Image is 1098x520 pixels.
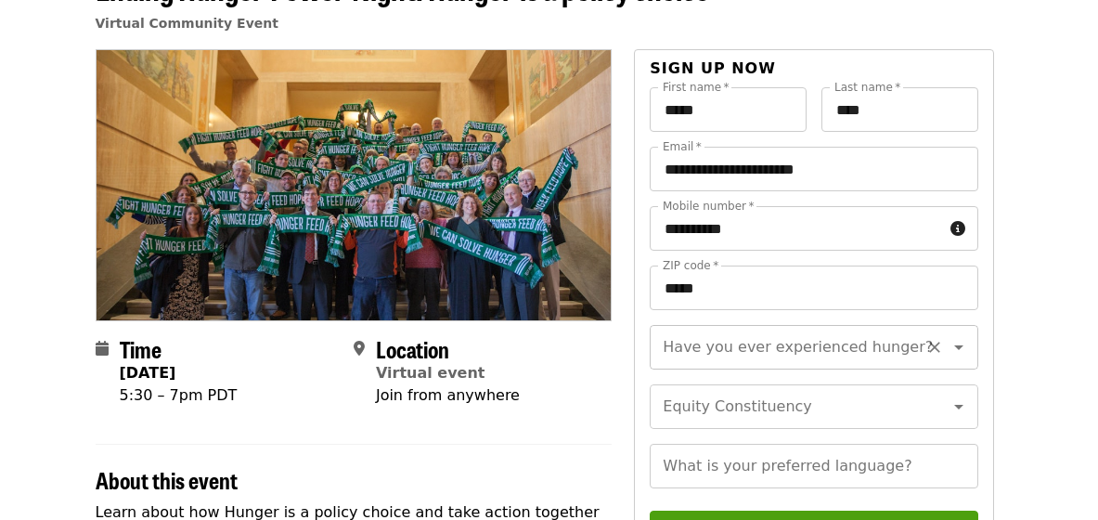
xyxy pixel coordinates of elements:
label: ZIP code [663,260,718,271]
div: 5:30 – 7pm PDT [120,384,238,407]
strong: [DATE] [120,364,176,382]
i: map-marker-alt icon [354,340,365,357]
a: Virtual event [376,364,485,382]
input: Last name [821,87,978,132]
i: calendar icon [96,340,109,357]
input: ZIP code [650,266,977,310]
span: About this event [96,463,238,496]
a: Virtual Community Event [96,16,278,31]
span: Time [120,332,161,365]
i: circle-info icon [950,220,965,238]
input: Email [650,147,977,191]
label: Mobile number [663,201,754,212]
input: What is your preferred language? [650,444,977,488]
input: First name [650,87,807,132]
label: Last name [834,82,900,93]
button: Open [946,394,972,420]
span: Sign up now [650,59,776,77]
label: First name [663,82,730,93]
span: Location [376,332,449,365]
button: Open [946,334,972,360]
span: Join from anywhere [376,386,520,404]
button: Clear [922,334,948,360]
label: Email [663,141,702,152]
input: Mobile number [650,206,942,251]
img: Ending Hunger Power Night: Hunger is a policy choice organized by Oregon Food Bank [97,50,612,319]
